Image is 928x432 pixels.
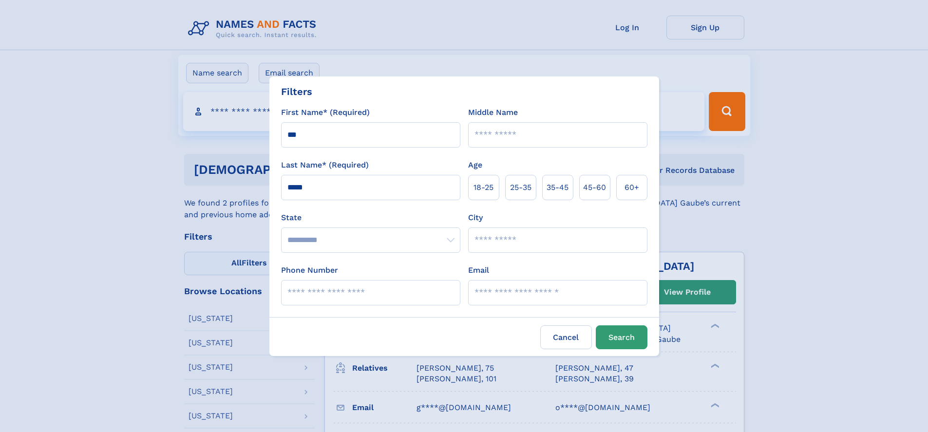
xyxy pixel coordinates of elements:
label: Phone Number [281,264,338,276]
label: First Name* (Required) [281,107,370,118]
label: Email [468,264,489,276]
label: City [468,212,483,224]
label: Age [468,159,482,171]
label: Last Name* (Required) [281,159,369,171]
span: 35‑45 [547,182,568,193]
label: Cancel [540,325,592,349]
div: Filters [281,84,312,99]
span: 25‑35 [510,182,531,193]
span: 45‑60 [583,182,606,193]
label: State [281,212,460,224]
label: Middle Name [468,107,518,118]
span: 18‑25 [473,182,493,193]
span: 60+ [625,182,639,193]
button: Search [596,325,647,349]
